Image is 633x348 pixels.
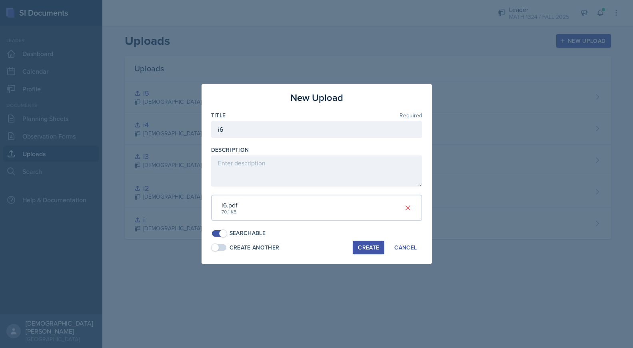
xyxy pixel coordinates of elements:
h3: New Upload [290,91,343,105]
div: Create Another [230,243,280,252]
span: Required [399,113,422,118]
div: 70.1 KB [222,208,238,215]
button: Create [353,241,384,254]
label: Title [211,111,226,119]
div: Searchable [230,229,266,237]
div: Create [358,244,379,251]
div: Cancel [394,244,417,251]
div: i6.pdf [222,200,238,210]
button: Cancel [389,241,422,254]
input: Enter title [211,121,422,138]
label: Description [211,146,249,154]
